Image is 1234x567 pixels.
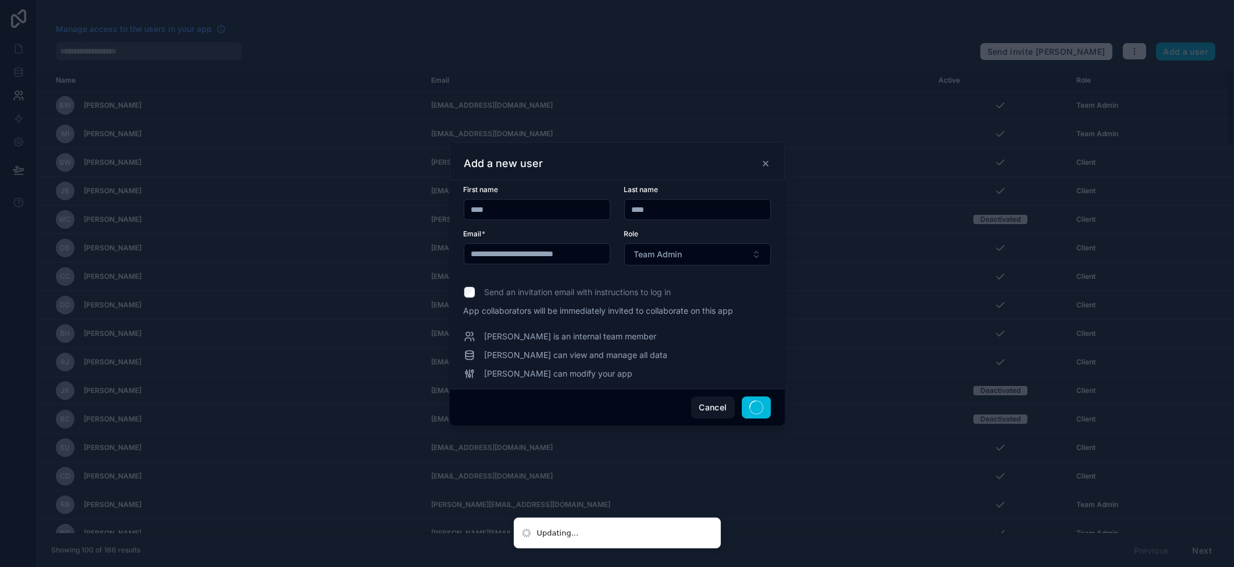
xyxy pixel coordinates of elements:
[464,305,771,317] span: App collaborators will be immediately invited to collaborate on this app
[485,349,668,361] span: [PERSON_NAME] can view and manage all data
[485,286,671,298] span: Send an invitation email with instructions to log in
[464,229,482,238] span: Email
[624,243,771,265] button: Select Button
[485,368,633,380] span: [PERSON_NAME] can modify your app
[624,185,659,194] span: Last name
[464,185,499,194] span: First name
[634,249,682,260] span: Team Admin
[464,286,475,298] input: Send an invitation email with instructions to log in
[624,229,639,238] span: Role
[691,396,734,419] button: Cancel
[464,157,543,171] h3: Add a new user
[537,527,579,539] div: Updating...
[485,331,657,342] span: [PERSON_NAME] is an internal team member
